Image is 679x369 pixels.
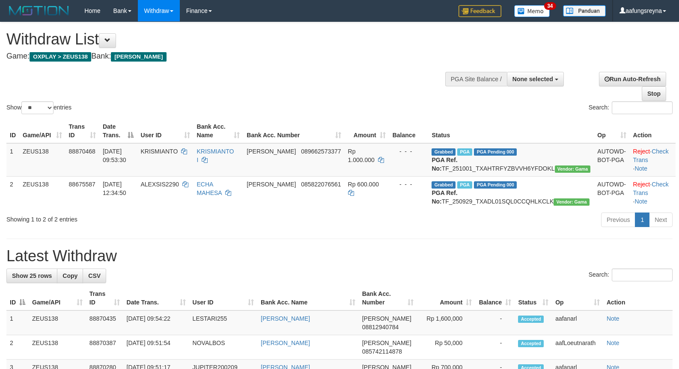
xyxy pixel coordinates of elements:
[607,315,619,322] a: Note
[99,119,137,143] th: Date Trans.: activate to sort column descending
[514,5,550,17] img: Button%20Memo.svg
[247,181,296,188] span: [PERSON_NAME]
[197,181,222,196] a: ECHA MAHESA
[457,181,472,189] span: Marked by aafpengsreynich
[633,148,650,155] a: Reject
[649,213,673,227] a: Next
[457,148,472,156] span: Marked by aafanarl
[123,310,189,335] td: [DATE] 09:54:22
[432,156,457,172] b: PGA Ref. No:
[243,119,344,143] th: Bank Acc. Number: activate to sort column ascending
[630,119,676,143] th: Action
[6,286,29,310] th: ID: activate to sort column descending
[69,181,95,188] span: 88675587
[123,335,189,360] td: [DATE] 09:51:54
[6,212,277,224] div: Showing 1 to 2 of 2 entries
[21,101,54,114] select: Showentries
[261,315,310,322] a: [PERSON_NAME]
[6,101,71,114] label: Show entries
[137,119,193,143] th: User ID: activate to sort column ascending
[607,339,619,346] a: Note
[552,286,603,310] th: Op: activate to sort column ascending
[362,315,411,322] span: [PERSON_NAME]
[6,143,19,177] td: 1
[432,189,457,205] b: PGA Ref. No:
[189,286,258,310] th: User ID: activate to sort column ascending
[140,181,179,188] span: ALEXSIS2290
[603,286,673,310] th: Action
[601,213,635,227] a: Previous
[247,148,296,155] span: [PERSON_NAME]
[612,101,673,114] input: Search:
[69,148,95,155] span: 88870468
[29,335,86,360] td: ZEUS138
[301,148,341,155] span: Copy 089662573377 to clipboard
[475,310,515,335] td: -
[57,269,83,283] a: Copy
[554,198,590,206] span: Vendor URL: https://trx31.1velocity.biz
[6,52,444,61] h4: Game: Bank:
[475,335,515,360] td: -
[6,176,19,209] td: 2
[103,148,126,163] span: [DATE] 09:53:30
[6,269,57,283] a: Show 25 rows
[630,176,676,209] td: · ·
[512,76,553,83] span: None selected
[635,213,649,227] a: 1
[634,198,647,205] a: Note
[6,4,71,17] img: MOTION_logo.png
[194,119,244,143] th: Bank Acc. Name: activate to sort column ascending
[301,181,341,188] span: Copy 085822076561 to clipboard
[6,119,19,143] th: ID
[445,72,507,86] div: PGA Site Balance /
[88,272,101,279] span: CSV
[6,335,29,360] td: 2
[474,181,517,189] span: PGA Pending
[29,310,86,335] td: ZEUS138
[348,181,379,188] span: Rp 600.000
[475,286,515,310] th: Balance: activate to sort column ascending
[594,176,629,209] td: AUTOWD-BOT-PGA
[140,148,178,155] span: KRISMIANTO
[432,148,456,156] span: Grabbed
[389,119,429,143] th: Balance
[432,181,456,189] span: Grabbed
[612,269,673,281] input: Search:
[362,348,402,355] span: Copy 085742114878 to clipboard
[103,181,126,196] span: [DATE] 12:34:50
[189,335,258,360] td: NOVALBOS
[86,335,123,360] td: 88870387
[19,119,66,143] th: Game/API: activate to sort column ascending
[63,272,77,279] span: Copy
[86,310,123,335] td: 88870435
[552,335,603,360] td: aafLoeutnarath
[634,165,647,172] a: Note
[348,148,375,163] span: Rp 1.000.000
[257,286,359,310] th: Bank Acc. Name: activate to sort column ascending
[459,5,501,17] img: Feedback.jpg
[417,310,476,335] td: Rp 1,600,000
[594,143,629,177] td: AUTOWD-BOT-PGA
[630,143,676,177] td: · ·
[417,286,476,310] th: Amount: activate to sort column ascending
[563,5,606,17] img: panduan.png
[6,310,29,335] td: 1
[29,286,86,310] th: Game/API: activate to sort column ascending
[189,310,258,335] td: LESTARI255
[362,324,399,331] span: Copy 08812940784 to clipboard
[428,143,594,177] td: TF_251001_TXAHTRFYZBVVH6YFDOKL
[544,2,556,10] span: 34
[518,340,544,347] span: Accepted
[66,119,99,143] th: Trans ID: activate to sort column ascending
[633,181,650,188] a: Reject
[83,269,106,283] a: CSV
[599,72,666,86] a: Run Auto-Refresh
[474,148,517,156] span: PGA Pending
[261,339,310,346] a: [PERSON_NAME]
[633,148,669,163] a: Check Trans
[12,272,52,279] span: Show 25 rows
[417,335,476,360] td: Rp 50,000
[19,176,66,209] td: ZEUS138
[555,165,591,173] span: Vendor URL: https://trx31.1velocity.biz
[86,286,123,310] th: Trans ID: activate to sort column ascending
